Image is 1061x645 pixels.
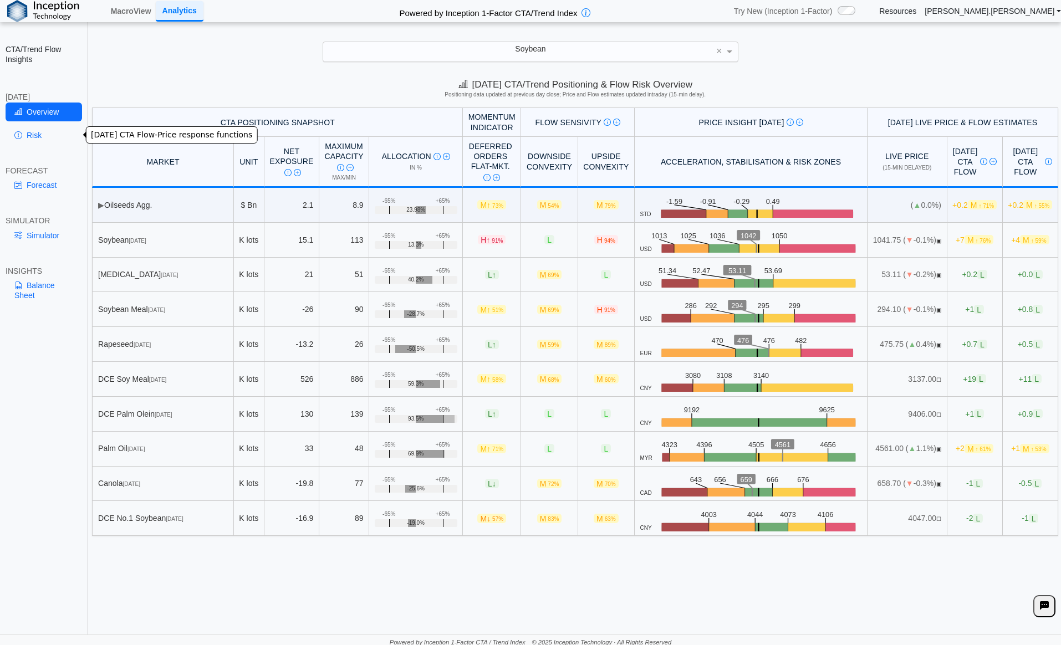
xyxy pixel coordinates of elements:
[408,381,424,387] span: 59.3%
[974,305,984,314] span: L
[234,467,264,501] td: K lots
[492,377,503,383] span: 58%
[868,432,947,467] td: 4561.00 ( 1.1%)
[382,198,395,204] div: -65%
[1031,446,1047,452] span: ↑ 53%
[156,1,203,22] a: Analytics
[486,236,490,244] span: ↑
[234,137,264,187] th: Unit
[936,481,941,487] span: OPEN: Market session is currently open.
[410,165,422,171] span: in %
[868,467,947,501] td: 658.70 ( -0.3%)
[965,305,984,314] span: +1
[6,92,82,102] div: [DATE]
[716,46,722,56] span: ×
[6,44,82,64] h2: CTA/Trend Flow Insights
[492,270,496,279] span: ↑
[978,203,994,209] span: ↑ 71%
[738,336,750,345] text: 476
[346,164,354,171] img: Read More
[375,151,457,161] div: Allocation
[406,207,425,213] span: 23.98%
[234,362,264,397] td: K lots
[977,270,987,279] span: L
[123,481,140,487] span: [DATE]
[659,267,676,275] text: 51.34
[319,501,369,536] td: 89
[492,203,503,209] span: 73%
[548,342,559,348] span: 59%
[477,200,506,209] span: M
[734,6,833,16] span: Try New (Inception 1-Factor)
[1011,444,1049,453] span: +1
[605,377,616,383] span: 60%
[705,301,717,310] text: 292
[436,337,450,344] div: +65%
[264,362,319,397] td: 526
[548,307,559,313] span: 69%
[6,176,82,194] a: Forecast
[715,42,724,62] span: Clear value
[952,200,997,209] span: +0.2
[1033,409,1043,418] span: L
[477,305,506,314] span: M
[234,188,264,223] td: $ Bn
[820,441,835,449] text: 4656
[149,377,166,383] span: [DATE]
[748,441,764,449] text: 4505
[478,235,506,244] span: H
[640,281,652,288] span: USD
[868,223,947,258] td: 1041.75 ( -0.1%)
[868,327,947,362] td: 475.75 ( 0.4%)
[6,226,82,245] a: Simulator
[234,432,264,467] td: K lots
[868,397,947,432] td: 9406.00
[319,292,369,327] td: 90
[754,371,771,380] text: 3140
[1045,158,1052,165] img: Info
[234,258,264,293] td: K lots
[594,200,619,209] span: M
[319,327,369,362] td: 26
[787,119,794,126] img: Info
[661,441,677,449] text: 4323
[819,406,835,414] text: 9625
[635,137,868,187] th: Acceleration, Stabilisation & Risk Zones
[797,336,808,345] text: 482
[700,197,716,206] text: -0.91
[148,307,165,313] span: [DATE]
[6,216,82,226] div: SIMULATOR
[605,481,616,487] span: 70%
[692,267,710,275] text: 52.47
[771,232,787,240] text: 1050
[976,238,991,244] span: ↑ 76%
[1018,340,1043,349] span: +0.5
[1034,203,1050,209] span: ↑ 55%
[492,238,503,244] span: 91%
[936,446,941,452] span: OPEN: Market session is currently open.
[463,107,521,137] th: Momentum Indicator
[640,490,652,496] span: CAD
[640,420,652,427] span: CNY
[640,316,652,322] span: USD
[797,475,809,484] text: 676
[956,235,993,244] span: +7
[1032,374,1042,383] span: L
[548,377,559,383] span: 68%
[319,397,369,432] td: 139
[485,270,499,279] span: L
[909,444,916,453] span: ▲
[487,305,491,314] span: ↑
[408,277,424,283] span: 40.2%
[604,119,611,126] img: Info
[382,268,395,274] div: -65%
[747,510,763,519] text: 4044
[407,346,425,352] span: -50.5%
[936,272,941,278] span: OPEN: Market session is currently open.
[106,2,156,21] a: MacroView
[485,409,499,418] span: L
[234,292,264,327] td: K lots
[521,137,578,187] th: Downside Convexity
[1031,238,1047,244] span: ↑ 59%
[1018,305,1043,314] span: +0.8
